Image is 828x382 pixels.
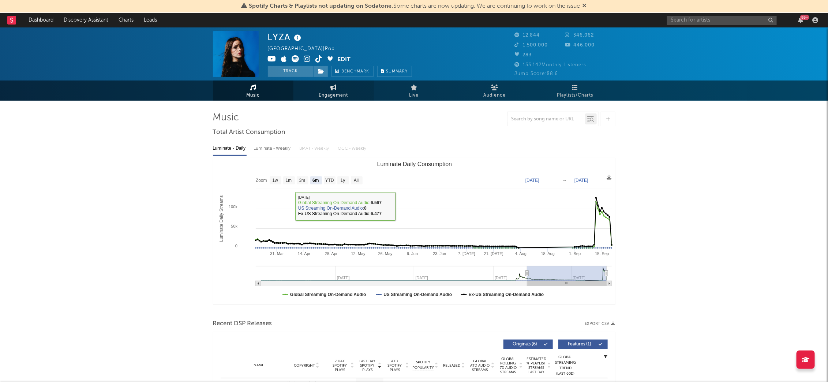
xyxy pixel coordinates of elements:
[354,178,359,183] text: All
[377,66,412,77] button: Summary
[312,178,319,183] text: 6m
[443,363,461,368] span: Released
[213,80,293,101] a: Music
[565,43,595,48] span: 446.000
[254,142,292,155] div: Luminate - Weekly
[293,80,374,101] a: Engagement
[386,70,408,74] span: Summary
[59,13,113,27] a: Discovery Assistant
[268,66,314,77] button: Track
[342,67,370,76] span: Benchmark
[338,55,351,64] button: Edit
[331,66,374,77] a: Benchmark
[299,178,305,183] text: 3m
[23,13,59,27] a: Dashboard
[470,359,490,372] span: Global ATD Audio Streams
[351,251,366,256] text: 12. May
[458,251,475,256] text: 7. [DATE]
[270,251,284,256] text: 31. Mar
[374,80,454,101] a: Live
[213,319,272,328] span: Recent DSP Releases
[595,251,609,256] text: 15. Sep
[565,33,594,38] span: 346.062
[515,33,540,38] span: 12.844
[562,178,567,183] text: →
[325,251,337,256] text: 28. Apr
[325,178,334,183] text: YTD
[246,91,260,100] span: Music
[798,17,803,23] button: 99+
[268,31,303,43] div: LYZA
[515,43,548,48] span: 1.500.000
[340,178,345,183] text: 1y
[213,142,247,155] div: Luminate - Daily
[555,355,577,377] div: Global Streaming Trend (Last 60D)
[249,3,392,9] span: Spotify Charts & Playlists not updating on Sodatone
[407,251,418,256] text: 9. Jun
[319,91,348,100] span: Engagement
[285,178,292,183] text: 1m
[498,357,518,374] span: Global Rolling 7D Audio Streams
[563,342,597,347] span: Features ( 1 )
[377,161,452,167] text: Luminate Daily Consumption
[272,178,278,183] text: 1w
[558,340,608,349] button: Features(1)
[454,80,535,101] a: Audience
[213,128,285,137] span: Total Artist Consumption
[385,359,405,372] span: ATD Spotify Plays
[268,45,344,53] div: [GEOGRAPHIC_DATA] | Pop
[378,251,393,256] text: 26. May
[294,363,315,368] span: Copyright
[297,251,310,256] text: 14. Apr
[569,251,581,256] text: 1. Sep
[412,360,434,371] span: Spotify Popularity
[800,15,809,20] div: 99 +
[235,363,283,368] div: Name
[508,116,585,122] input: Search by song name or URL
[256,178,267,183] text: Zoom
[113,13,139,27] a: Charts
[231,224,237,228] text: 50k
[213,158,615,304] svg: Luminate Daily Consumption
[503,340,553,349] button: Originals(6)
[229,205,237,209] text: 100k
[139,13,162,27] a: Leads
[383,292,452,297] text: US Streaming On-Demand Audio
[525,178,539,183] text: [DATE]
[527,357,547,374] span: Estimated % Playlist Streams Last Day
[433,251,446,256] text: 23. Jun
[508,342,542,347] span: Originals ( 6 )
[557,91,593,100] span: Playlists/Charts
[515,53,532,57] span: 283
[219,195,224,242] text: Luminate Daily Streams
[515,251,526,256] text: 4. Aug
[409,91,419,100] span: Live
[330,359,350,372] span: 7 Day Spotify Plays
[667,16,777,25] input: Search for artists
[585,322,615,326] button: Export CSV
[515,63,587,67] span: 133.142 Monthly Listeners
[290,292,366,297] text: Global Streaming On-Demand Audio
[484,251,503,256] text: 21. [DATE]
[468,292,544,297] text: Ex-US Streaming On-Demand Audio
[483,91,506,100] span: Audience
[541,251,554,256] text: 18. Aug
[235,244,237,248] text: 0
[535,80,615,101] a: Playlists/Charts
[249,3,580,9] span: : Some charts are now updating. We are continuing to work on the issue
[574,178,588,183] text: [DATE]
[515,71,558,76] span: Jump Score: 88.6
[358,359,377,372] span: Last Day Spotify Plays
[582,3,587,9] span: Dismiss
